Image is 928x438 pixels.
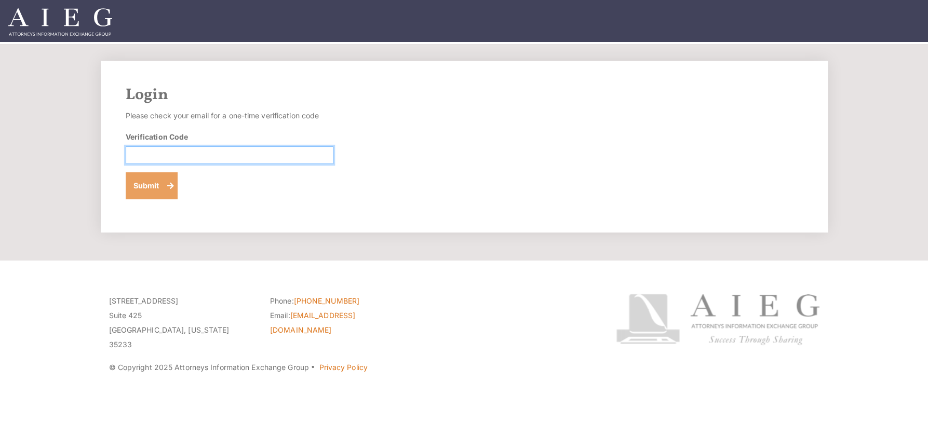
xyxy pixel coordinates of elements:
[270,311,355,334] a: [EMAIL_ADDRESS][DOMAIN_NAME]
[109,360,577,375] p: © Copyright 2025 Attorneys Information Exchange Group
[311,367,315,372] span: ·
[270,308,415,337] li: Email:
[126,108,333,123] p: Please check your email for a one-time verification code
[8,8,112,36] img: Attorneys Information Exchange Group
[109,294,254,352] p: [STREET_ADDRESS] Suite 425 [GEOGRAPHIC_DATA], [US_STATE] 35233
[270,294,415,308] li: Phone:
[294,296,359,305] a: [PHONE_NUMBER]
[126,86,803,104] h2: Login
[616,294,819,345] img: Attorneys Information Exchange Group logo
[319,363,367,372] a: Privacy Policy
[126,172,178,199] button: Submit
[126,131,189,142] label: Verification Code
